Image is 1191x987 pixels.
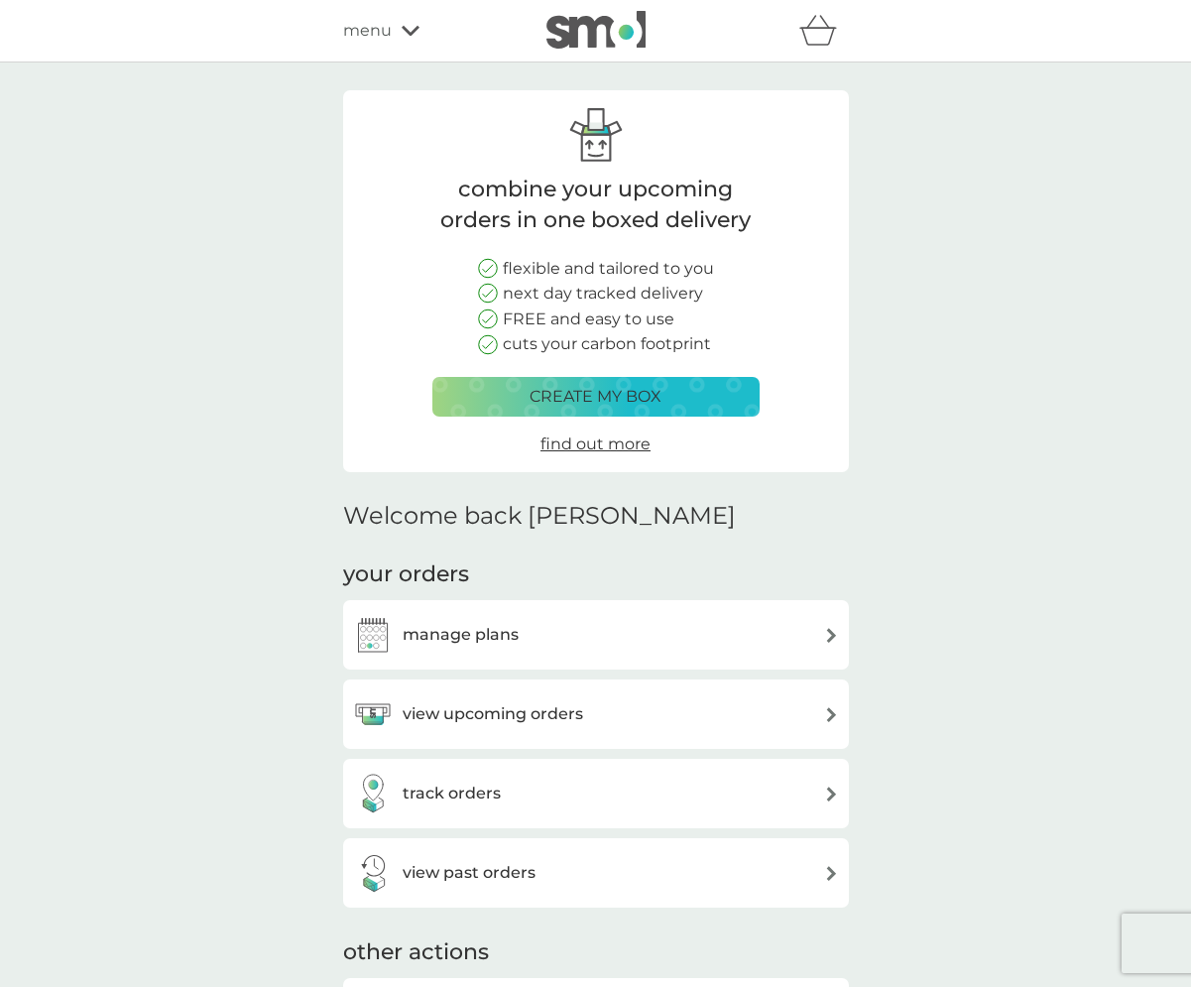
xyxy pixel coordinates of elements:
[503,331,711,357] p: cuts your carbon footprint
[403,781,501,806] h3: track orders
[343,18,392,44] span: menu
[530,384,661,410] p: create my box
[432,377,760,417] button: create my box
[432,175,760,236] p: combine your upcoming orders in one boxed delivery
[403,860,536,886] h3: view past orders
[343,937,489,968] h3: other actions
[799,11,849,51] div: basket
[343,502,736,531] h2: Welcome back [PERSON_NAME]
[503,307,674,332] p: FREE and easy to use
[824,787,839,802] img: arrow right
[403,622,519,648] h3: manage plans
[824,866,839,881] img: arrow right
[503,256,714,282] p: flexible and tailored to you
[540,432,651,457] a: find out more
[540,434,651,453] span: find out more
[343,559,469,590] h3: your orders
[503,281,703,307] p: next day tracked delivery
[403,701,583,727] h3: view upcoming orders
[824,628,839,643] img: arrow right
[824,707,839,722] img: arrow right
[546,11,646,49] img: smol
